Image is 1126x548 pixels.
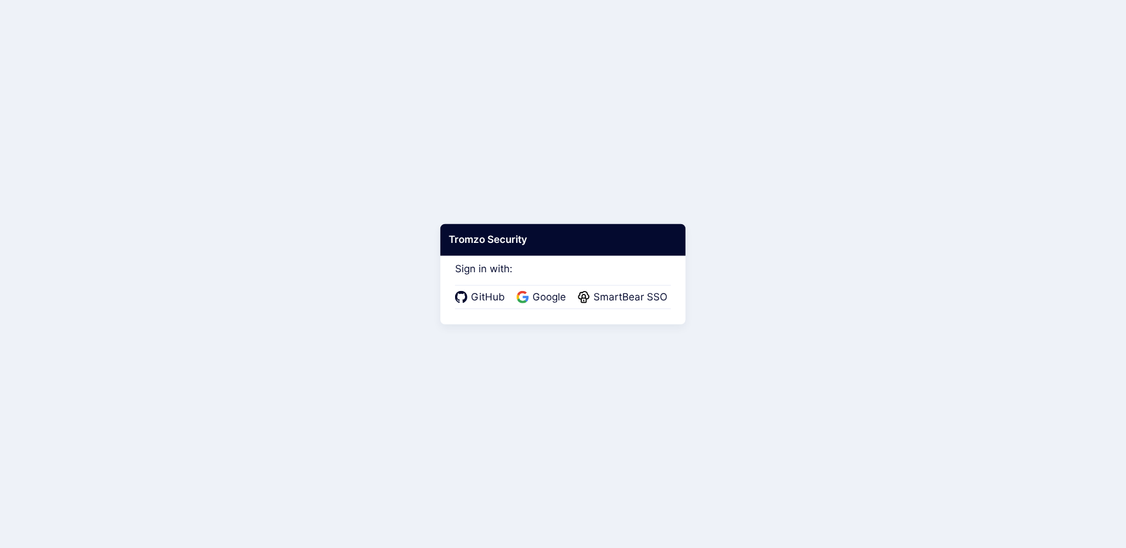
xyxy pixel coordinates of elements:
span: GitHub [467,290,508,305]
a: Google [517,290,569,305]
span: Google [529,290,569,305]
div: Sign in with: [455,247,671,309]
a: SmartBear SSO [578,290,671,305]
div: Tromzo Security [440,224,686,256]
span: SmartBear SSO [590,290,671,305]
a: GitHub [455,290,508,305]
